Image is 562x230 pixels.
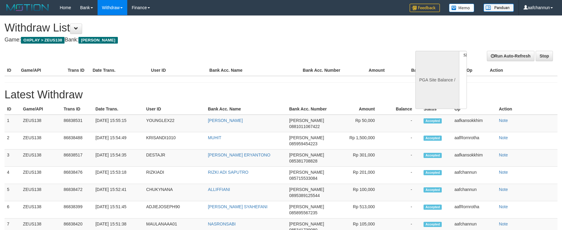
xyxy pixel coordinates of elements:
[424,118,442,123] span: Accepted
[5,65,18,76] th: ID
[452,103,497,115] th: Op
[340,167,384,184] td: Rp 201,000
[144,132,206,149] td: KRISANDI1010
[5,184,21,201] td: 5
[449,4,474,12] img: Button%20Memo.svg
[208,118,243,123] a: [PERSON_NAME]
[61,167,93,184] td: 86838476
[499,118,508,123] a: Note
[340,184,384,201] td: Rp 100,000
[208,222,236,226] a: NASRONSABI
[207,65,300,76] th: Bank Acc. Name
[289,159,317,163] span: 085381708828
[144,149,206,167] td: DESTAJR
[289,141,317,146] span: 085959454223
[5,132,21,149] td: 2
[497,103,557,115] th: Action
[21,149,61,167] td: ZEUS138
[21,115,61,132] td: ZEUS138
[5,103,21,115] th: ID
[340,201,384,218] td: Rp 513,000
[424,136,442,141] span: Accepted
[415,51,459,109] div: PGA Site Balance /
[499,204,508,209] a: Note
[384,103,421,115] th: Balance
[144,167,206,184] td: RIZKIADI
[340,115,384,132] td: Rp 50,000
[93,132,144,149] td: [DATE] 15:54:49
[384,115,421,132] td: -
[452,149,497,167] td: aafkansokkhim
[289,187,324,192] span: [PERSON_NAME]
[452,167,497,184] td: aafchannun
[144,184,206,201] td: CHUKYNANA
[289,193,320,198] span: 0895389125544
[21,103,61,115] th: Game/API
[61,201,93,218] td: 86838399
[340,103,384,115] th: Amount
[208,135,221,140] a: MUHIT
[289,204,324,209] span: [PERSON_NAME]
[21,132,61,149] td: ZEUS138
[289,118,324,123] span: [PERSON_NAME]
[424,222,442,227] span: Accepted
[5,167,21,184] td: 4
[384,132,421,149] td: -
[148,65,207,76] th: User ID
[5,89,557,101] h1: Latest Withdraw
[90,65,149,76] th: Date Trans.
[289,124,320,129] span: 0881011067422
[21,167,61,184] td: ZEUS138
[287,103,340,115] th: Bank Acc. Number
[384,167,421,184] td: -
[340,132,384,149] td: Rp 1,500,000
[499,222,508,226] a: Note
[340,149,384,167] td: Rp 301,000
[5,149,21,167] td: 3
[300,65,347,76] th: Bank Acc. Number
[452,132,497,149] td: aafRornrotha
[289,222,324,226] span: [PERSON_NAME]
[384,201,421,218] td: -
[487,65,557,76] th: Action
[499,153,508,157] a: Note
[289,210,317,215] span: 085895567235
[484,4,514,12] img: panduan.png
[289,135,324,140] span: [PERSON_NAME]
[464,65,487,76] th: Op
[424,187,442,192] span: Accepted
[499,170,508,175] a: Note
[410,4,440,12] img: Feedback.jpg
[347,65,394,76] th: Amount
[208,170,248,175] a: RIZKI ADI SAPUTRO
[144,201,206,218] td: ADJIEJOSEPH90
[21,37,65,44] span: OXPLAY > ZEUS138
[499,135,508,140] a: Note
[499,187,508,192] a: Note
[394,65,437,76] th: Balance
[421,103,452,115] th: Status
[5,115,21,132] td: 1
[5,3,51,12] img: MOTION_logo.png
[93,103,144,115] th: Date Trans.
[93,115,144,132] td: [DATE] 15:55:15
[384,184,421,201] td: -
[21,201,61,218] td: ZEUS138
[536,51,553,61] a: Stop
[78,37,118,44] span: [PERSON_NAME]
[424,153,442,158] span: Accepted
[289,176,317,181] span: 085715533084
[61,132,93,149] td: 86838488
[452,184,497,201] td: aafchannun
[424,170,442,175] span: Accepted
[93,201,144,218] td: [DATE] 15:51:45
[487,51,534,61] a: Run Auto-Refresh
[5,201,21,218] td: 6
[21,184,61,201] td: ZEUS138
[205,103,287,115] th: Bank Acc. Name
[61,184,93,201] td: 86838472
[384,149,421,167] td: -
[289,153,324,157] span: [PERSON_NAME]
[5,37,369,43] h4: Game: Bank:
[93,167,144,184] td: [DATE] 15:53:18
